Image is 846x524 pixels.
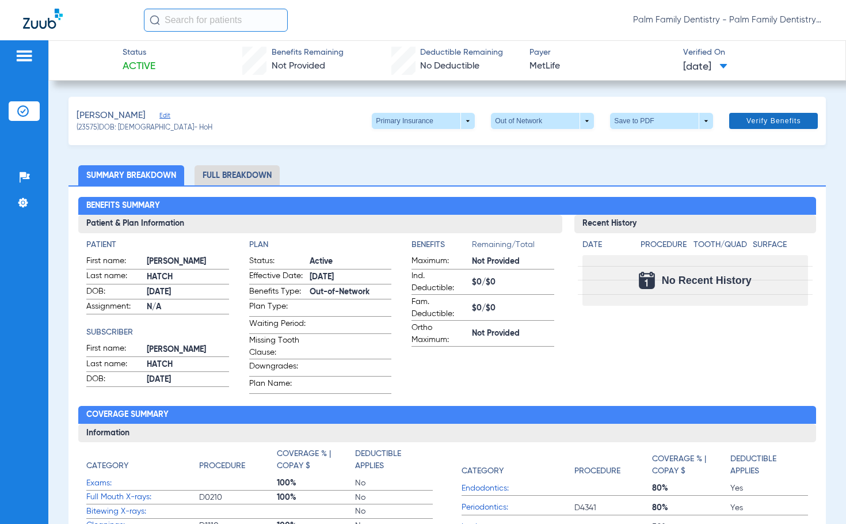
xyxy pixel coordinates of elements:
span: [DATE] [310,271,391,283]
span: No [355,492,433,503]
app-breakdown-title: Deductible Applies [355,448,433,476]
span: Active [123,59,155,74]
span: [DATE] [147,286,228,298]
span: Not Provided [272,62,325,71]
app-breakdown-title: Tooth/Quad [693,239,749,255]
app-breakdown-title: Deductible Applies [730,448,808,481]
span: Status [123,47,155,59]
span: (23575) DOB: [DEMOGRAPHIC_DATA] - HoH [77,123,212,134]
span: [PERSON_NAME] [77,109,146,123]
span: Edit [159,112,170,123]
span: Yes [730,502,808,514]
app-breakdown-title: Date [582,239,631,255]
app-breakdown-title: Surface [753,239,808,255]
h4: Subscriber [86,326,228,339]
h4: Procedure [574,465,620,477]
span: MetLife [529,59,673,74]
li: Full Breakdown [195,165,280,185]
span: 80% [652,483,730,494]
img: Calendar [639,272,655,289]
h4: Procedure [199,460,245,472]
span: [DATE] [683,60,727,74]
span: Maximum: [411,255,468,269]
span: HATCH [147,271,228,283]
app-breakdown-title: Procedure [574,448,652,481]
span: Bitewing X-rays: [86,506,199,518]
h4: Coverage % | Copay $ [277,448,349,472]
span: [DATE] [147,374,228,386]
span: $0/$0 [472,302,554,314]
app-breakdown-title: Plan [249,239,391,251]
h3: Patient & Plan Information [78,215,562,233]
span: DOB: [86,373,143,387]
span: N/A [147,301,228,313]
h3: Recent History [574,215,816,233]
button: Save to PDF [610,113,713,129]
span: 100% [277,492,355,503]
span: Out-of-Network [310,286,391,298]
span: [PERSON_NAME] [147,256,228,268]
span: Assignment: [86,301,143,314]
span: Active [310,256,391,268]
h4: Patient [86,239,228,251]
span: Not Provided [472,328,554,340]
span: Downgrades: [249,360,306,376]
h2: Benefits Summary [78,197,816,215]
span: Status: [249,255,306,269]
span: Verified On [683,47,827,59]
button: Out of Network [491,113,594,129]
span: Missing Tooth Clause: [249,335,306,359]
span: No Deductible [420,62,479,71]
h4: Deductible Applies [730,453,802,477]
h4: Date [582,239,631,251]
h4: Tooth/Quad [693,239,749,251]
h4: Coverage % | Copay $ [652,453,724,477]
span: Yes [730,483,808,494]
span: Plan Name: [249,378,306,393]
span: Last name: [86,270,143,284]
h4: Category [462,465,504,477]
li: Summary Breakdown [78,165,184,185]
span: Benefits Remaining [272,47,344,59]
h4: Category [86,460,128,472]
span: Periodontics: [462,502,574,514]
span: D4341 [574,502,652,514]
span: No Recent History [662,275,752,286]
span: [PERSON_NAME] [147,344,228,356]
img: hamburger-icon [15,49,33,63]
span: Benefits Type: [249,286,306,299]
h4: Deductible Applies [355,448,427,472]
span: Deductible Remaining [420,47,503,59]
span: Payer [529,47,673,59]
img: Search Icon [150,15,160,25]
img: Zuub Logo [23,9,63,29]
span: Effective Date: [249,270,306,284]
app-breakdown-title: Procedure [641,239,690,255]
h2: Coverage Summary [78,406,816,424]
span: No [355,506,433,517]
span: First name: [86,343,143,356]
input: Search for patients [144,9,288,32]
button: Primary Insurance [372,113,475,129]
span: Ind. Deductible: [411,270,468,294]
span: Verify Benefits [746,116,801,126]
span: Waiting Period: [249,318,306,333]
span: No [355,477,433,489]
span: First name: [86,255,143,269]
button: Verify Benefits [729,113,818,129]
span: Ortho Maximum: [411,322,468,346]
span: D0210 [199,492,277,503]
app-breakdown-title: Category [86,448,199,476]
h3: Information [78,424,816,442]
span: Palm Family Dentistry - Palm Family Dentistry - [GEOGRAPHIC_DATA] [633,14,823,26]
span: Endodontics: [462,483,574,495]
app-breakdown-title: Benefits [411,239,472,255]
app-breakdown-title: Procedure [199,448,277,476]
span: Full Mouth X-rays: [86,491,199,503]
span: Last name: [86,358,143,372]
span: $0/$0 [472,276,554,288]
span: DOB: [86,286,143,299]
span: Fam. Deductible: [411,296,468,320]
